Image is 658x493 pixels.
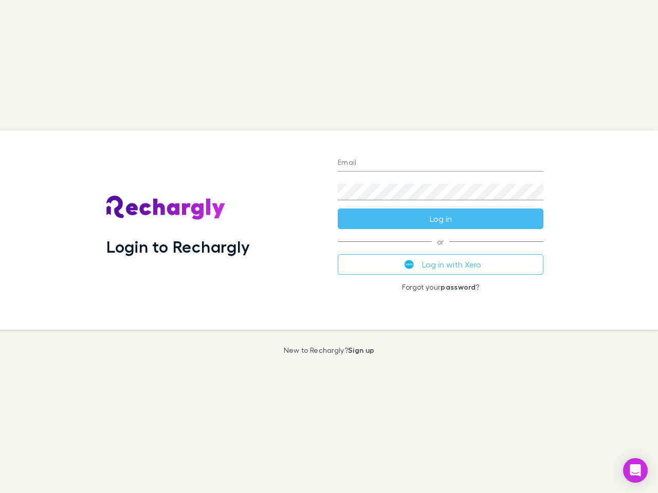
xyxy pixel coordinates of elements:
p: Forgot your ? [338,283,543,291]
img: Xero's logo [405,260,414,269]
a: password [441,282,476,291]
button: Log in with Xero [338,254,543,275]
h1: Login to Rechargly [106,237,250,256]
button: Log in [338,208,543,229]
span: or [338,241,543,242]
div: Open Intercom Messenger [623,458,648,483]
img: Rechargly's Logo [106,196,226,220]
p: New to Rechargly? [284,346,375,354]
a: Sign up [348,346,374,354]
